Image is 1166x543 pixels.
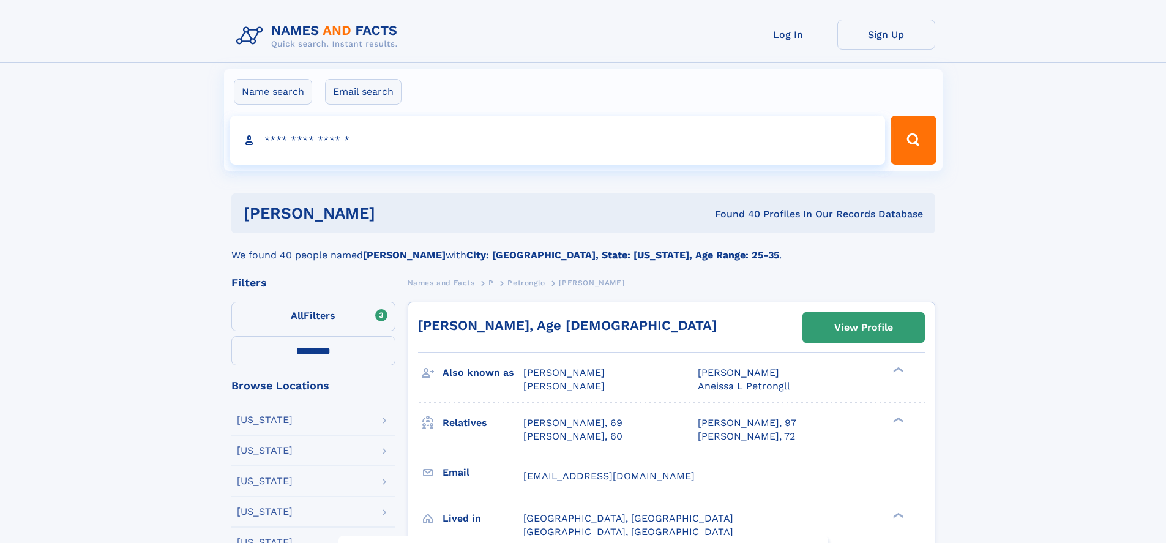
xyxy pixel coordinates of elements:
[237,476,293,486] div: [US_STATE]
[891,116,936,165] button: Search Button
[237,507,293,517] div: [US_STATE]
[523,470,695,482] span: [EMAIL_ADDRESS][DOMAIN_NAME]
[834,313,893,342] div: View Profile
[408,275,475,290] a: Names and Facts
[698,430,795,443] a: [PERSON_NAME], 72
[803,313,924,342] a: View Profile
[231,277,395,288] div: Filters
[363,249,446,261] b: [PERSON_NAME]
[234,79,312,105] label: Name search
[443,362,523,383] h3: Also known as
[545,208,923,221] div: Found 40 Profiles In Our Records Database
[325,79,402,105] label: Email search
[291,310,304,321] span: All
[523,367,605,378] span: [PERSON_NAME]
[231,302,395,331] label: Filters
[231,233,935,263] div: We found 40 people named with .
[559,279,624,287] span: [PERSON_NAME]
[466,249,779,261] b: City: [GEOGRAPHIC_DATA], State: [US_STATE], Age Range: 25-35
[443,508,523,529] h3: Lived in
[523,430,622,443] a: [PERSON_NAME], 60
[523,526,733,537] span: [GEOGRAPHIC_DATA], [GEOGRAPHIC_DATA]
[837,20,935,50] a: Sign Up
[231,380,395,391] div: Browse Locations
[890,416,905,424] div: ❯
[443,413,523,433] h3: Relatives
[488,279,494,287] span: P
[507,279,545,287] span: Petronglo
[523,380,605,392] span: [PERSON_NAME]
[237,415,293,425] div: [US_STATE]
[507,275,545,290] a: Petronglo
[443,462,523,483] h3: Email
[890,366,905,374] div: ❯
[230,116,886,165] input: search input
[523,512,733,524] span: [GEOGRAPHIC_DATA], [GEOGRAPHIC_DATA]
[231,20,408,53] img: Logo Names and Facts
[523,416,622,430] a: [PERSON_NAME], 69
[698,380,790,392] span: Aneissa L Petrongll
[739,20,837,50] a: Log In
[237,446,293,455] div: [US_STATE]
[698,416,796,430] a: [PERSON_NAME], 97
[244,206,545,221] h1: [PERSON_NAME]
[488,275,494,290] a: P
[890,511,905,519] div: ❯
[698,367,779,378] span: [PERSON_NAME]
[418,318,717,333] a: [PERSON_NAME], Age [DEMOGRAPHIC_DATA]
